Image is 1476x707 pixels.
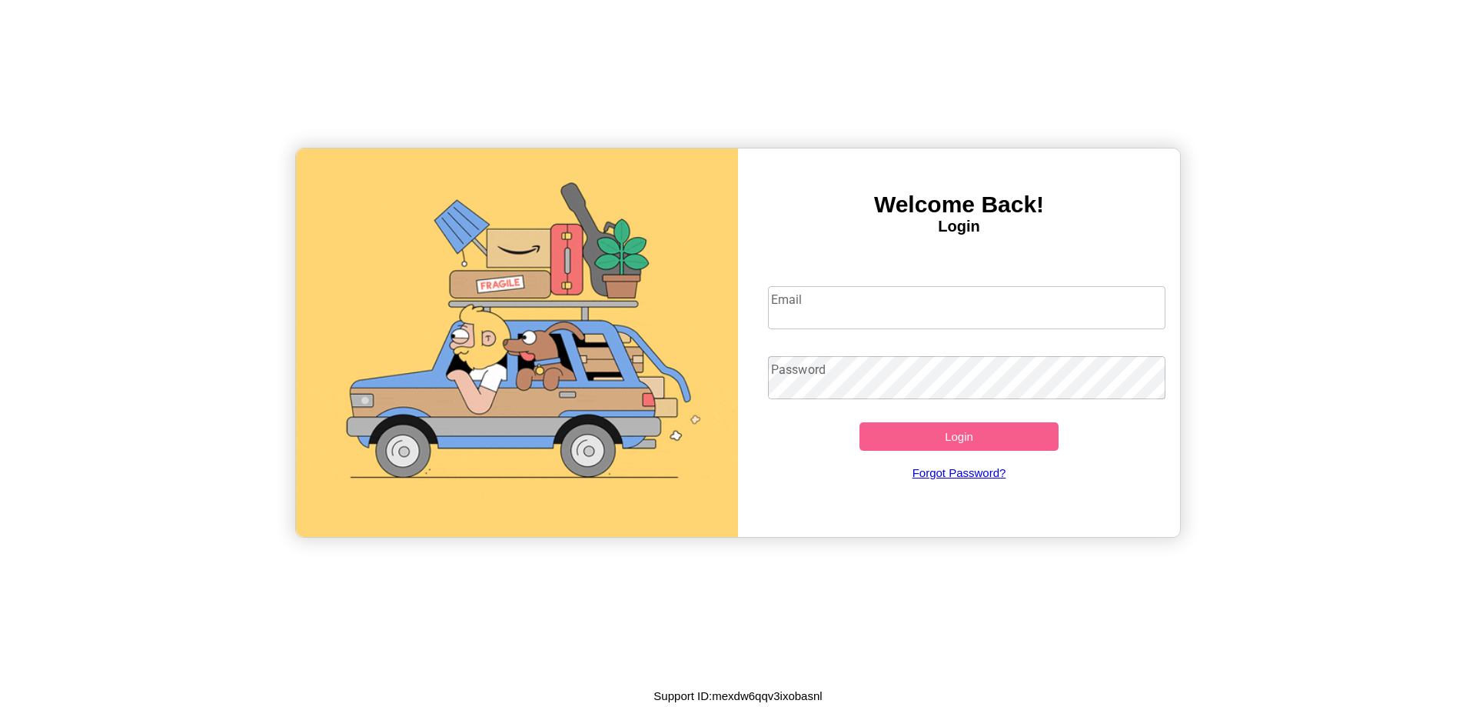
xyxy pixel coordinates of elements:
[859,422,1059,451] button: Login
[296,148,738,537] img: gif
[653,685,822,706] p: Support ID: mexdw6qqv3ixobasnl
[738,192,1180,218] h3: Welcome Back!
[760,451,1159,495] a: Forgot Password?
[738,218,1180,235] h4: Login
